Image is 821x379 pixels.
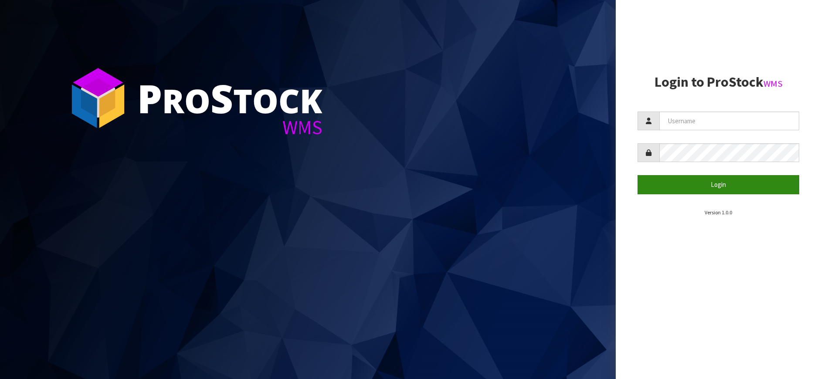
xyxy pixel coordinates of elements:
[137,118,322,137] div: WMS
[638,175,799,194] button: Login
[65,65,131,131] img: ProStock Cube
[137,78,322,118] div: ro tock
[210,71,233,125] span: S
[638,74,799,90] h2: Login to ProStock
[763,78,783,89] small: WMS
[137,71,162,125] span: P
[705,209,732,216] small: Version 1.0.0
[659,112,799,130] input: Username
